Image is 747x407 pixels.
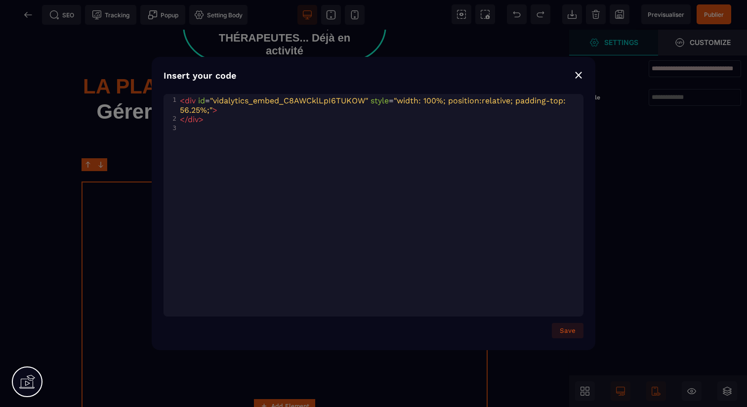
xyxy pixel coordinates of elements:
[74,39,495,125] h1: Tout-En-Un Pour Créer, Gérer, Vendre, Automatiser, Scaler
[180,115,188,124] span: </
[180,96,568,115] span: = =
[198,96,205,105] span: id
[552,323,583,338] button: Save
[180,96,568,115] span: "width: 100%; position:relative; padding-top: 56.25%;"
[164,96,178,103] div: 1
[185,96,196,105] span: div
[83,45,257,68] span: LA PLATEFORME
[212,105,217,115] span: >
[156,70,484,119] span: Vos Formations Et Coachings.
[164,115,178,122] div: 2
[188,115,199,124] span: div
[199,115,204,124] span: >
[210,96,368,105] span: "vidalytics_embed_C8AWCklLpI6TUKOW"
[574,68,583,82] div: ⨯
[164,124,178,132] div: 3
[371,96,389,105] span: style
[180,96,185,105] span: <
[164,69,583,82] div: Insert your code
